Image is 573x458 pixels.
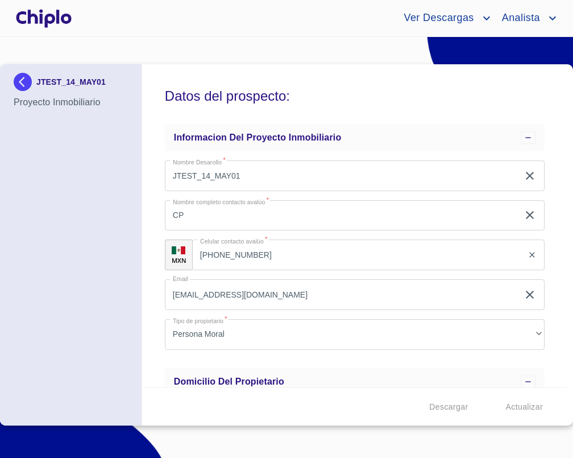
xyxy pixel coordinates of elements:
button: account of current user [395,9,493,27]
span: Domicilio del Propietario [174,377,284,386]
button: clear input [523,208,537,222]
div: Domicilio del Propietario [165,368,545,395]
div: Informacion del Proyecto Inmobiliario [165,124,545,151]
span: Descargar [429,400,468,414]
span: Actualizar [506,400,543,414]
span: Informacion del Proyecto Inmobiliario [174,133,342,142]
span: Analista [493,9,546,27]
img: Docupass spot blue [14,73,36,91]
p: Proyecto Inmobiliario [14,96,128,109]
button: Actualizar [501,397,547,418]
img: R93DlvwvvjP9fbrDwZeCRYBHk45OWMq+AAOlFVsxT89f82nwPLnD58IP7+ANJEaWYhP0Tx8kkA0WlQMPQsAAgwAOmBj20AXj6... [172,246,185,254]
button: clear input [523,288,537,302]
button: clear input [528,250,537,259]
div: JTEST_14_MAY01 [14,73,128,96]
button: account of current user [493,9,559,27]
span: Ver Descargas [395,9,479,27]
p: JTEST_14_MAY01 [36,77,106,86]
button: clear input [523,169,537,183]
p: MXN [172,256,186,265]
div: Persona Moral [165,319,545,350]
button: Descargar [425,397,472,418]
h5: Datos del prospecto: [165,73,545,119]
